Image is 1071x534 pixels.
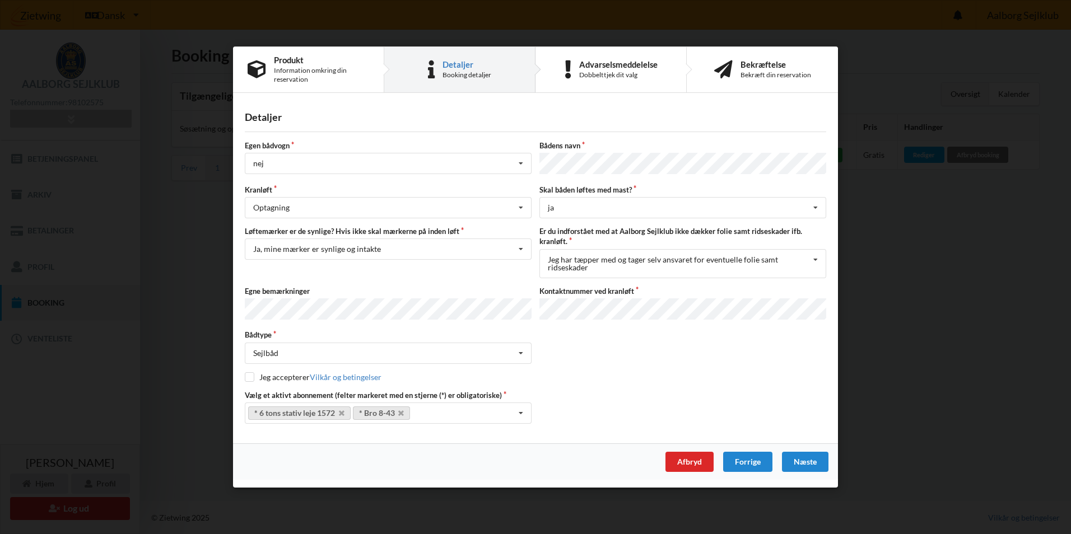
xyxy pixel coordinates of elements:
[539,285,826,296] label: Kontaktnummer ved kranløft
[782,452,828,472] div: Næste
[245,285,532,296] label: Egne bemærkninger
[274,55,369,64] div: Produkt
[310,372,381,381] a: Vilkår og betingelser
[443,71,491,79] div: Booking detaljer
[353,406,411,419] a: * Bro 8-43
[253,349,278,357] div: Sejlbåd
[274,66,369,84] div: Information omkring din reservation
[245,140,532,151] label: Egen bådvogn
[245,185,532,195] label: Kranløft
[539,140,826,151] label: Bådens navn
[245,111,826,124] div: Detaljer
[665,452,714,472] div: Afbryd
[248,406,351,419] a: * 6 tons stativ leje 1572
[443,60,491,69] div: Detaljer
[245,330,532,340] label: Bådtype
[548,204,554,212] div: ja
[741,71,811,79] div: Bekræft din reservation
[245,226,532,236] label: Løftemærker er de synlige? Hvis ikke skal mærkerne på inden løft
[245,372,381,381] label: Jeg accepterer
[245,390,532,400] label: Vælg et aktivt abonnement (felter markeret med en stjerne (*) er obligatoriske)
[253,204,290,212] div: Optagning
[253,160,264,167] div: nej
[548,255,809,271] div: Jeg har tæpper med og tager selv ansvaret for eventuelle folie samt ridseskader
[539,185,826,195] label: Skal båden løftes med mast?
[253,245,381,253] div: Ja, mine mærker er synlige og intakte
[539,226,826,246] label: Er du indforstået med at Aalborg Sejlklub ikke dækker folie samt ridseskader ifb. kranløft.
[579,60,658,69] div: Advarselsmeddelelse
[579,71,658,79] div: Dobbelttjek dit valg
[741,60,811,69] div: Bekræftelse
[723,452,772,472] div: Forrige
